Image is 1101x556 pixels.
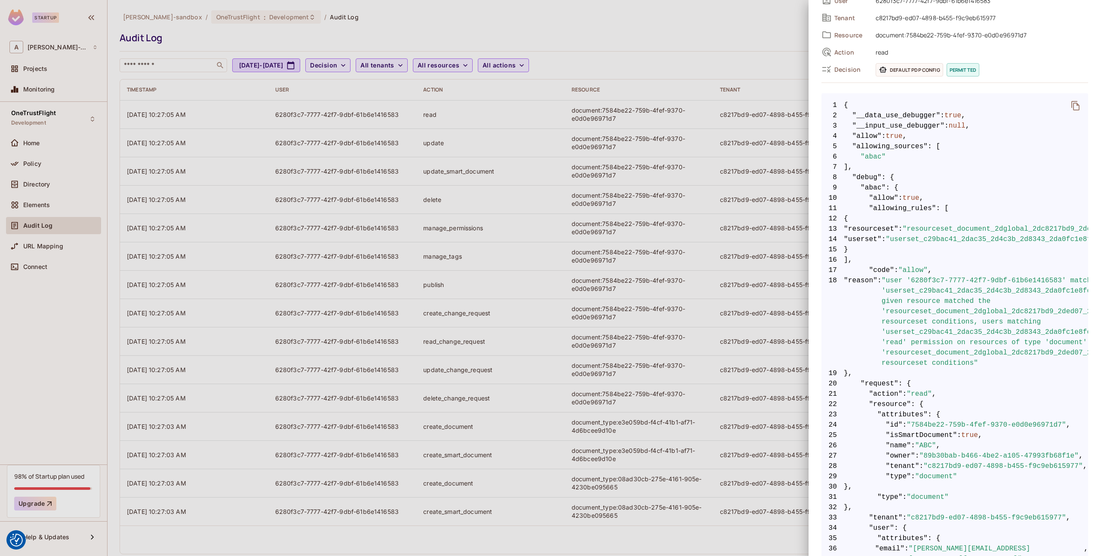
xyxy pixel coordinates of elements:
span: "allowing_sources" [852,141,928,152]
span: , [920,193,924,203]
span: : [882,131,886,141]
span: 13 [821,224,844,234]
span: , [903,131,907,141]
span: , [1079,451,1083,461]
span: 21 [821,389,844,399]
span: 16 [821,255,844,265]
span: true [886,131,903,141]
span: : [898,193,903,203]
span: : { [886,183,898,193]
span: 9 [821,183,844,193]
span: "attributes" [877,533,928,544]
span: "owner" [886,451,915,461]
span: 32 [821,502,844,513]
span: "request" [861,379,898,389]
span: } [821,244,1088,255]
span: : [957,430,961,440]
span: 11 [821,203,844,214]
span: "attributes" [877,409,928,420]
span: "ABC" [915,440,936,451]
span: , [978,430,982,440]
span: Action [834,48,869,56]
span: 29 [821,471,844,482]
span: Decision [834,65,869,73]
span: , [966,121,970,131]
span: 27 [821,451,844,461]
span: : [944,121,949,131]
span: : [915,451,920,461]
span: 30 [821,482,844,492]
span: 10 [821,193,844,203]
span: "tenant" [886,461,920,471]
span: true [944,110,961,121]
span: "allowing_rules" [869,203,936,214]
span: "allow" [852,131,882,141]
span: 12 [821,214,844,224]
span: null [949,121,966,131]
span: "document" [915,471,957,482]
span: 26 [821,440,844,451]
span: "89b30bab-b466-4be2-a105-47993fb68f1e" [920,451,1079,461]
span: 24 [821,420,844,430]
span: : { [898,379,911,389]
span: { [844,100,848,110]
span: ], [821,255,1088,265]
button: Consent Preferences [10,534,23,547]
span: "name" [886,440,911,451]
span: , [1066,513,1070,523]
span: ], [821,162,1088,172]
span: "document" [907,492,949,502]
span: : [898,224,903,234]
span: , [928,265,932,275]
span: : [911,471,915,482]
span: "tenant" [869,513,903,523]
span: "code" [869,265,895,275]
span: read [871,47,1088,57]
span: "type" [877,492,903,502]
span: : { [928,409,940,420]
span: c8217bd9-ed07-4898-b455-f9c9eb615977 [871,12,1088,23]
span: , [1083,461,1087,471]
span: "7584be22-759b-4fef-9370-e0d0e96971d7" [907,420,1066,430]
span: : [911,440,915,451]
span: : [903,420,907,430]
span: 34 [821,523,844,533]
span: : [940,110,944,121]
span: : [903,389,907,399]
span: "reason" [844,275,877,368]
span: "c8217bd9-ed07-4898-b455-f9c9eb615977" [907,513,1066,523]
button: delete [1065,95,1086,116]
span: 25 [821,430,844,440]
span: : [903,513,907,523]
span: permitted [947,63,979,76]
span: 35 [821,533,844,544]
span: "action" [869,389,903,399]
span: : { [911,399,923,409]
span: 17 [821,265,844,275]
span: 8 [821,172,844,183]
span: 2 [821,110,844,121]
img: Revisit consent button [10,534,23,547]
span: "user" [869,523,895,533]
span: 33 [821,513,844,523]
span: : [894,265,898,275]
span: true [961,430,978,440]
span: 15 [821,244,844,255]
span: "c8217bd9-ed07-4898-b455-f9c9eb615977" [923,461,1083,471]
span: : [ [936,203,949,214]
span: : { [882,172,894,183]
span: "debug" [852,172,882,183]
span: }, [821,482,1088,492]
span: Default PDP config [876,63,943,76]
span: 19 [821,368,844,379]
span: 22 [821,399,844,409]
span: 18 [821,275,844,368]
span: "allow" [869,193,898,203]
span: }, [821,502,1088,513]
span: true [903,193,920,203]
span: { [821,214,1088,224]
span: 20 [821,379,844,389]
span: 28 [821,461,844,471]
span: 5 [821,141,844,152]
span: : [882,234,886,244]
